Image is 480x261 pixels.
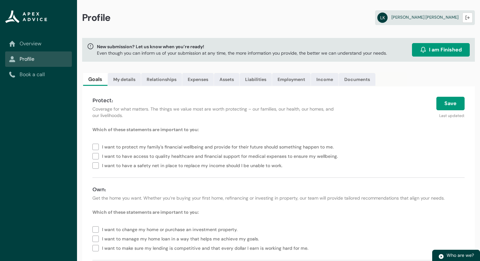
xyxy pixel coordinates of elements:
[92,126,465,133] p: Which of these statements are important to you:
[92,209,465,215] p: Which of these statements are important to you:
[82,12,111,24] span: Profile
[5,36,72,82] nav: Sub page
[5,10,47,23] img: Apex Advice Group
[92,195,465,201] p: Get the home you want. Whether you’re buying your first home, refinancing or investing in propert...
[102,142,336,151] span: I want to protect my family's financial wellbeing and provide for their future should something h...
[182,73,214,86] a: Expenses
[462,13,473,23] button: Logout
[272,73,311,86] a: Employment
[429,46,462,54] span: I am Finished
[92,97,338,104] h4: Protect:
[346,110,465,119] p: Last updated:
[240,73,272,86] a: Liabilities
[339,73,375,86] a: Documents
[436,97,465,110] button: Save
[438,254,444,259] img: play.svg
[102,160,285,170] span: I want to have a safety net in place to replace my income should I be unable to work.
[102,151,340,160] span: I want to have access to quality healthcare and financial support for medical expenses to ensure ...
[97,43,387,50] span: New submission? Let us know when you’re ready!
[83,73,107,86] a: Goals
[9,71,68,78] a: Book a call
[97,50,387,56] p: Even though you can inform us of your submission at any time, the more information you provide, t...
[102,224,240,234] span: I want to change my home or purchase an investment property.
[375,10,475,25] a: LK[PERSON_NAME] [PERSON_NAME]
[9,55,68,63] a: Profile
[311,73,339,86] a: Income
[420,47,426,53] img: alarm.svg
[92,106,338,119] p: Coverage for what matters. The things we value most are worth protecting – our families, our heal...
[214,73,239,86] a: Assets
[391,14,459,20] span: [PERSON_NAME] [PERSON_NAME]
[377,13,388,23] abbr: LK
[108,73,141,86] a: My details
[412,43,470,57] button: I am Finished
[141,73,182,86] a: Relationships
[102,243,311,252] span: I want to make sure my lending is competitive and that every dollar I earn is working hard for me.
[9,40,68,48] a: Overview
[447,252,474,258] span: Who are we?
[92,186,465,194] h4: Own:
[102,234,261,243] span: I want to manage my home loan in a way that helps me achieve my goals.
